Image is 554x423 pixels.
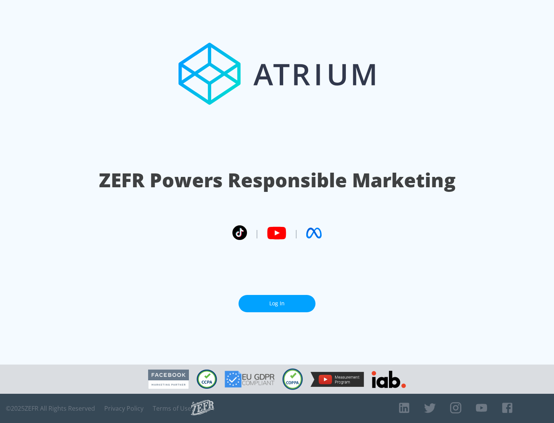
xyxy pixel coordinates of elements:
a: Log In [239,295,315,312]
img: Facebook Marketing Partner [148,370,189,389]
img: COPPA Compliant [282,368,303,390]
img: IAB [372,371,406,388]
a: Privacy Policy [104,405,144,412]
img: YouTube Measurement Program [310,372,364,387]
span: © 2025 ZEFR All Rights Reserved [6,405,95,412]
a: Terms of Use [153,405,191,412]
h1: ZEFR Powers Responsible Marketing [99,167,456,193]
span: | [255,227,259,239]
img: CCPA Compliant [197,370,217,389]
span: | [294,227,299,239]
img: GDPR Compliant [225,371,275,388]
